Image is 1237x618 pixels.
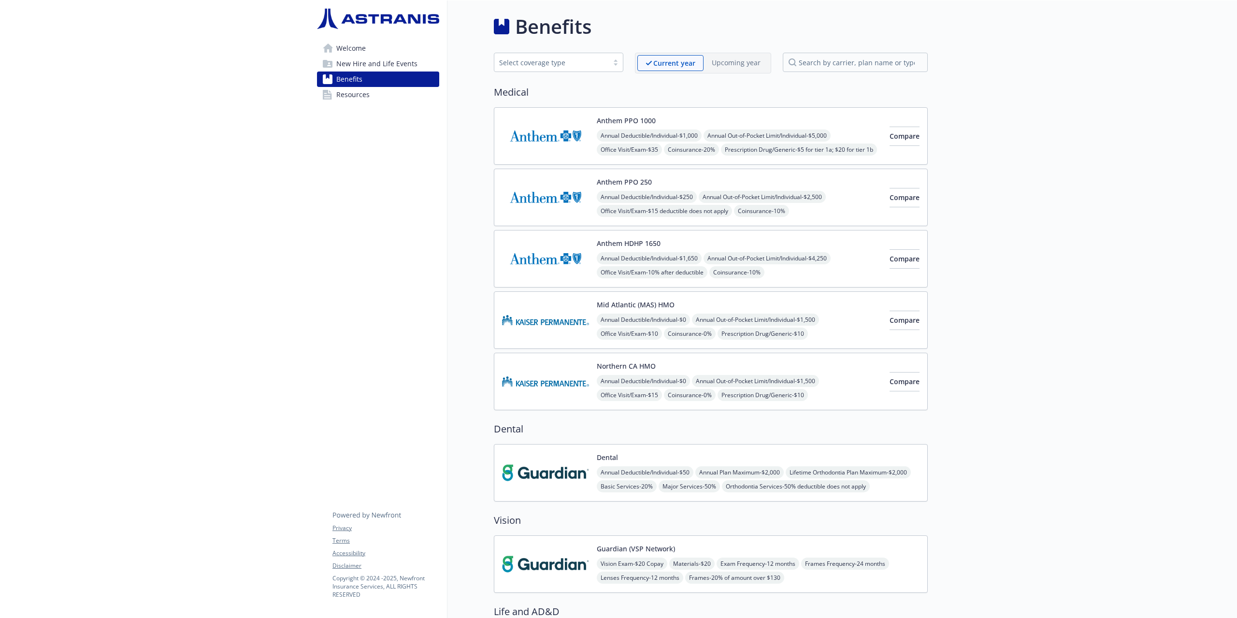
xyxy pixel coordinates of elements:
span: Upcoming year [704,55,769,71]
h1: Benefits [515,12,591,41]
span: Materials - $20 [669,558,715,570]
span: Coinsurance - 10% [734,205,789,217]
p: Copyright © 2024 - 2025 , Newfront Insurance Services, ALL RIGHTS RESERVED [332,574,439,599]
span: Office Visit/Exam - $15 [597,389,662,401]
img: Kaiser Permanente Insurance Company carrier logo [502,361,589,402]
img: Kaiser Permanente Insurance Company carrier logo [502,300,589,341]
a: Terms [332,536,439,545]
span: Annual Deductible/Individual - $1,650 [597,252,702,264]
span: Annual Deductible/Individual - $0 [597,375,690,387]
span: Frames - 20% of amount over $130 [685,572,784,584]
span: Annual Out-of-Pocket Limit/Individual - $1,500 [692,375,819,387]
img: Anthem Blue Cross carrier logo [502,177,589,218]
span: Annual Deductible/Individual - $250 [597,191,697,203]
a: New Hire and Life Events [317,56,439,72]
p: Current year [653,58,695,68]
span: Compare [890,254,920,263]
span: Office Visit/Exam - $35 [597,144,662,156]
span: Exam Frequency - 12 months [717,558,799,570]
button: Guardian (VSP Network) [597,544,675,554]
a: Disclaimer [332,561,439,570]
span: Compare [890,131,920,141]
span: New Hire and Life Events [336,56,417,72]
span: Basic Services - 20% [597,480,657,492]
a: Resources [317,87,439,102]
span: Vision Exam - $20 Copay [597,558,667,570]
span: Compare [890,316,920,325]
a: Accessibility [332,549,439,558]
h2: Medical [494,85,928,100]
button: Anthem PPO 1000 [597,115,656,126]
img: Anthem Blue Cross carrier logo [502,238,589,279]
span: Welcome [336,41,366,56]
img: Guardian carrier logo [502,452,589,493]
a: Benefits [317,72,439,87]
button: Compare [890,372,920,391]
span: Lenses Frequency - 12 months [597,572,683,584]
button: Anthem PPO 250 [597,177,652,187]
span: Prescription Drug/Generic - $5 for tier 1a; $20 for tier 1b [721,144,877,156]
span: Annual Deductible/Individual - $1,000 [597,129,702,142]
span: Annual Deductible/Individual - $50 [597,466,693,478]
button: Compare [890,249,920,269]
span: Annual Out-of-Pocket Limit/Individual - $4,250 [704,252,831,264]
h2: Dental [494,422,928,436]
a: Welcome [317,41,439,56]
span: Office Visit/Exam - $15 deductible does not apply [597,205,732,217]
span: Office Visit/Exam - $10 [597,328,662,340]
input: search by carrier, plan name or type [783,53,928,72]
span: Benefits [336,72,362,87]
img: Anthem Blue Cross carrier logo [502,115,589,157]
span: Frames Frequency - 24 months [801,558,889,570]
span: Prescription Drug/Generic - $10 [718,328,808,340]
span: Lifetime Orthodontia Plan Maximum - $2,000 [786,466,911,478]
span: Coinsurance - 10% [709,266,764,278]
span: Annual Plan Maximum - $2,000 [695,466,784,478]
span: Compare [890,193,920,202]
span: Coinsurance - 0% [664,389,716,401]
span: Coinsurance - 0% [664,328,716,340]
button: Anthem HDHP 1650 [597,238,661,248]
button: Compare [890,127,920,146]
p: Upcoming year [712,57,761,68]
span: Office Visit/Exam - 10% after deductible [597,266,707,278]
div: Select coverage type [499,57,604,68]
button: Compare [890,311,920,330]
button: Dental [597,452,618,462]
h2: Vision [494,513,928,528]
span: Annual Out-of-Pocket Limit/Individual - $5,000 [704,129,831,142]
span: Orthodontia Services - 50% deductible does not apply [722,480,870,492]
a: Privacy [332,524,439,532]
span: Prescription Drug/Generic - $10 [718,389,808,401]
span: Annual Out-of-Pocket Limit/Individual - $2,500 [699,191,826,203]
span: Compare [890,377,920,386]
img: Guardian carrier logo [502,544,589,585]
span: Coinsurance - 20% [664,144,719,156]
button: Compare [890,188,920,207]
span: Annual Out-of-Pocket Limit/Individual - $1,500 [692,314,819,326]
span: Resources [336,87,370,102]
button: Northern CA HMO [597,361,656,371]
button: Mid Atlantic (MAS) HMO [597,300,675,310]
span: Annual Deductible/Individual - $0 [597,314,690,326]
span: Major Services - 50% [659,480,720,492]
